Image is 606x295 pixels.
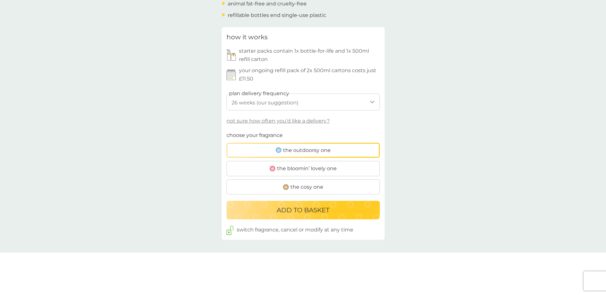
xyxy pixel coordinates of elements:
h3: how it works [226,32,268,42]
span: the bloomin’ lovely one [277,164,337,173]
p: your ongoing refill pack of 2x 500ml cartons costs just £11.50 [239,66,380,83]
button: ADD TO BASKET [226,201,380,219]
p: not sure how often you’d like a delivery? [226,117,330,125]
p: starter packs contain 1x bottle-for-life and 1x 500ml refill carton [239,47,380,63]
p: choose your fragrance [226,131,283,140]
span: the outdoorsy one [283,146,331,155]
span: the cosy one [290,183,323,191]
label: plan delivery frequency [229,89,289,98]
p: ADD TO BASKET [277,205,329,215]
p: refillable bottles end single-use plastic [228,11,326,19]
p: switch fragrance, cancel or modify at any time [237,226,353,234]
